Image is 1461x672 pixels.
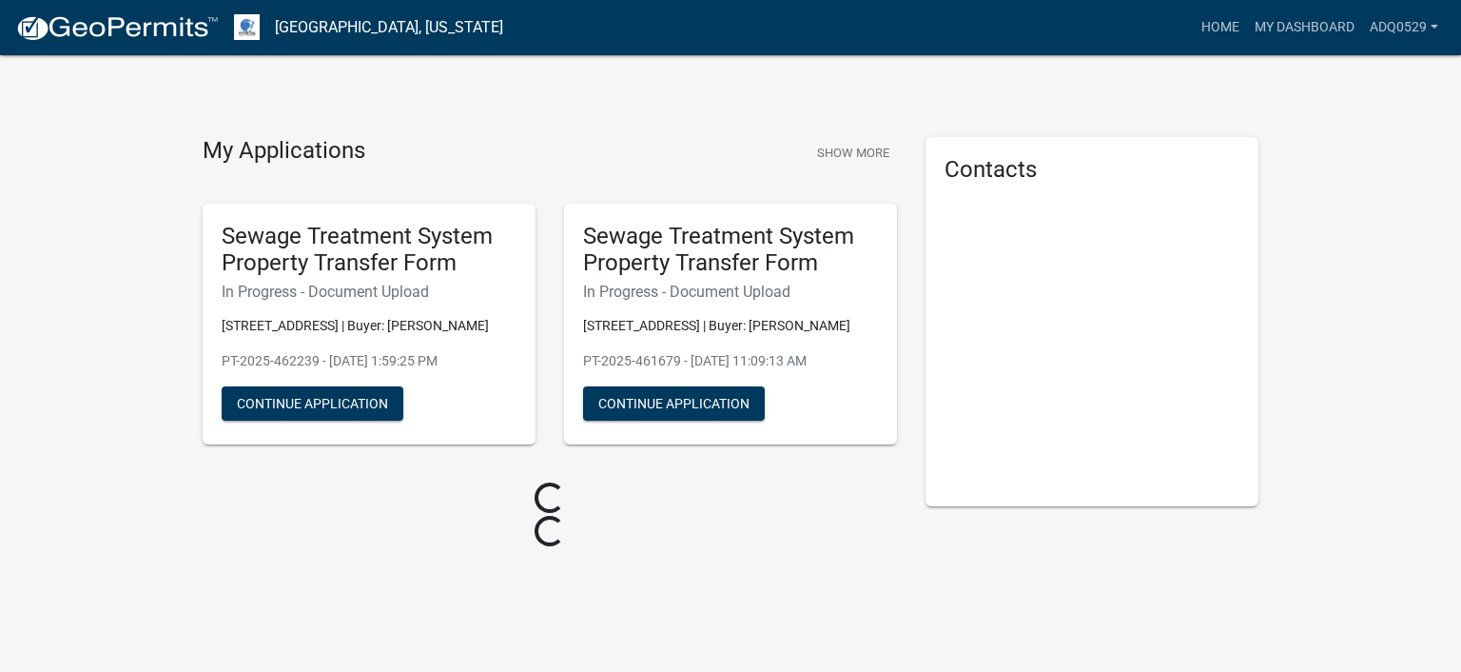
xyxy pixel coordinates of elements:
[222,351,516,371] p: PT-2025-462239 - [DATE] 1:59:25 PM
[583,351,878,371] p: PT-2025-461679 - [DATE] 11:09:13 AM
[222,316,516,336] p: [STREET_ADDRESS] | Buyer: [PERSON_NAME]
[222,223,516,278] h5: Sewage Treatment System Property Transfer Form
[222,283,516,301] h6: In Progress - Document Upload
[945,156,1239,184] h5: Contacts
[234,14,260,40] img: Otter Tail County, Minnesota
[203,137,365,166] h4: My Applications
[583,316,878,336] p: [STREET_ADDRESS] | Buyer: [PERSON_NAME]
[583,386,765,421] button: Continue Application
[275,11,503,44] a: [GEOGRAPHIC_DATA], [US_STATE]
[1194,10,1247,46] a: Home
[809,137,897,168] button: Show More
[222,386,403,421] button: Continue Application
[1362,10,1446,46] a: adq0529
[583,223,878,278] h5: Sewage Treatment System Property Transfer Form
[1247,10,1362,46] a: My Dashboard
[583,283,878,301] h6: In Progress - Document Upload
